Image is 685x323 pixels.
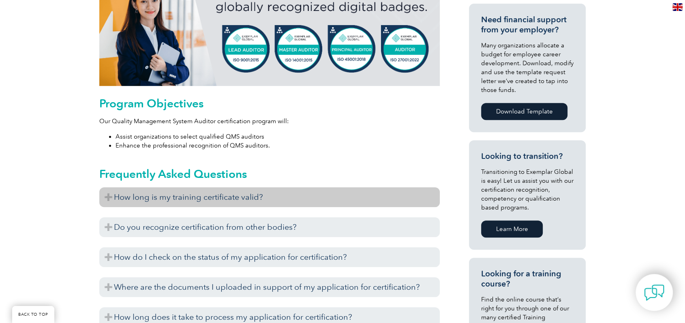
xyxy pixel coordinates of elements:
h2: Frequently Asked Questions [99,167,440,180]
h3: How long is my training certificate valid? [99,187,440,207]
h3: Where are the documents I uploaded in support of my application for certification? [99,277,440,297]
p: Many organizations allocate a budget for employee career development. Download, modify and use th... [481,41,574,94]
p: Transitioning to Exemplar Global is easy! Let us assist you with our certification recognition, c... [481,167,574,212]
p: Our Quality Management System Auditor certification program will: [99,117,440,126]
li: Enhance the professional recognition of QMS auditors. [116,141,440,150]
h3: Do you recognize certification from other bodies? [99,217,440,237]
h2: Program Objectives [99,97,440,110]
h3: Looking for a training course? [481,269,574,289]
a: BACK TO TOP [12,306,54,323]
li: Assist organizations to select qualified QMS auditors [116,132,440,141]
img: en [672,3,683,11]
a: Download Template [481,103,567,120]
h3: How do I check on the status of my application for certification? [99,247,440,267]
h3: Looking to transition? [481,151,574,161]
h3: Need financial support from your employer? [481,15,574,35]
a: Learn More [481,220,543,237]
img: contact-chat.png [644,282,664,303]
